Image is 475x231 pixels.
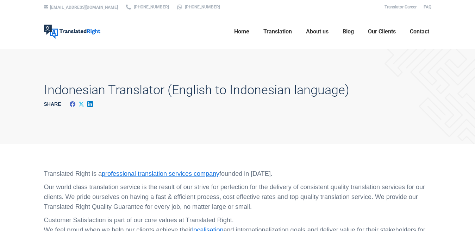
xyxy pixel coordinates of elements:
[410,28,429,35] span: Contact
[44,169,431,179] p: Translated Right is a founded in [DATE].
[340,20,356,43] a: Blog
[368,28,396,35] span: Our Clients
[343,28,354,35] span: Blog
[44,182,431,212] p: Our world class translation service is the result of our strive for perfection for the delivery o...
[176,4,220,10] a: [PHONE_NUMBER]
[234,28,249,35] span: Home
[102,170,219,177] a: professional translation services company
[44,25,100,39] img: Translated Right
[366,20,398,43] a: Our Clients
[424,5,431,9] a: FAQ
[68,96,77,113] a: Facebook
[232,20,251,43] a: Home
[408,20,431,43] a: Contact
[86,96,95,113] a: LinkedIn
[50,5,118,10] a: [EMAIL_ADDRESS][DOMAIN_NAME]
[77,96,86,113] a: X
[263,28,292,35] span: Translation
[44,83,349,97] h1: Indonesian Translator (English to Indonesian language)
[125,4,169,10] a: [PHONE_NUMBER]
[304,20,331,43] a: About us
[261,20,294,43] a: Translation
[306,28,329,35] span: About us
[44,96,68,113] div: Share
[385,5,417,9] a: Translator Career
